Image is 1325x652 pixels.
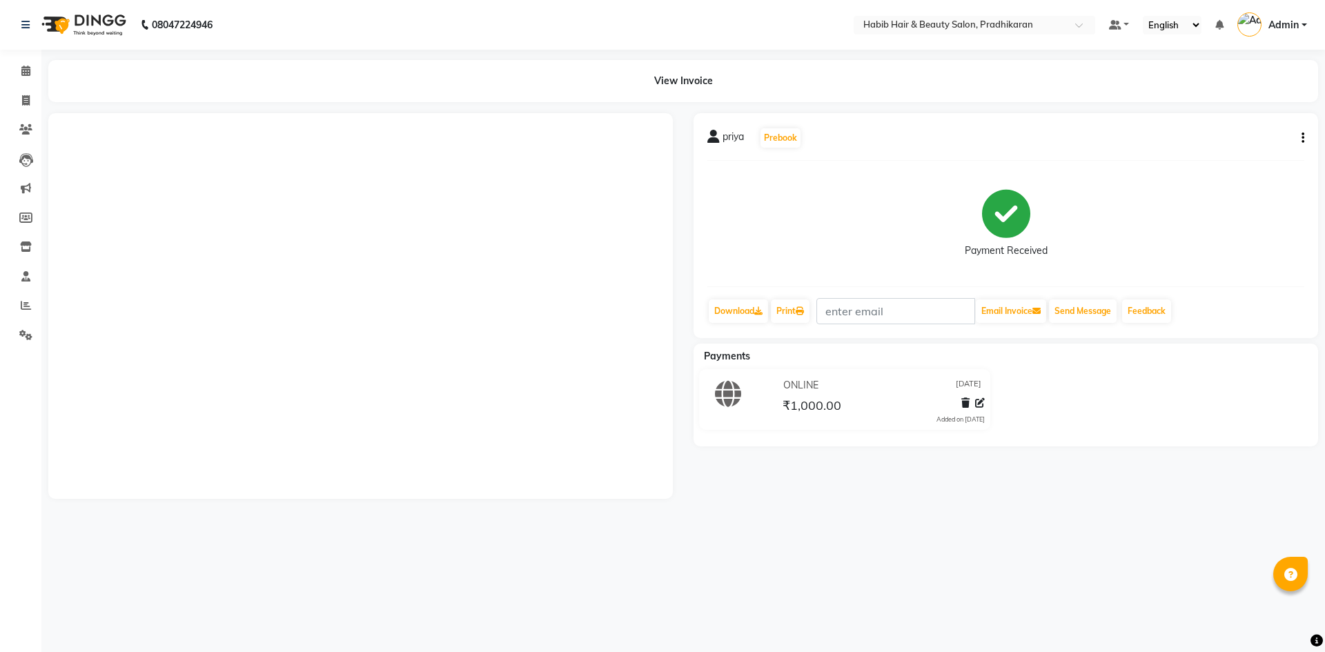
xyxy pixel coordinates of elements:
[1049,299,1117,323] button: Send Message
[936,415,985,424] div: Added on [DATE]
[1268,18,1299,32] span: Admin
[35,6,130,44] img: logo
[956,378,981,393] span: [DATE]
[816,298,975,324] input: enter email
[723,130,744,149] span: priya
[771,299,809,323] a: Print
[709,299,768,323] a: Download
[976,299,1046,323] button: Email Invoice
[783,397,841,417] span: ₹1,000.00
[760,128,801,148] button: Prebook
[783,378,818,393] span: ONLINE
[1122,299,1171,323] a: Feedback
[704,350,750,362] span: Payments
[48,60,1318,102] div: View Invoice
[965,244,1048,258] div: Payment Received
[152,6,213,44] b: 08047224946
[1237,12,1262,37] img: Admin
[1267,597,1311,638] iframe: chat widget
